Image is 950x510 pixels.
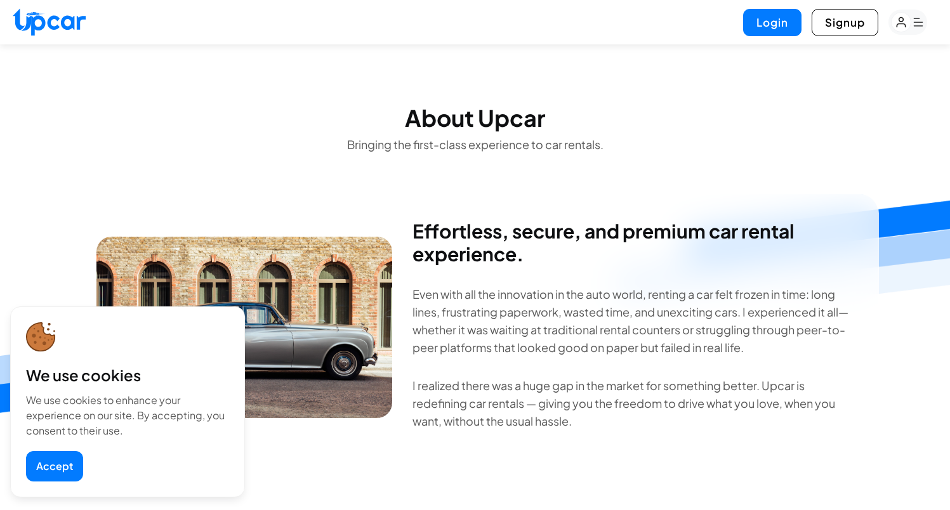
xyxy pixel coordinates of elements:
div: We use cookies [26,365,229,385]
img: Upcar Logo [13,8,86,36]
div: We use cookies to enhance your experience on our site. By accepting, you consent to their use. [26,393,229,438]
button: Login [743,9,802,36]
p: Bringing the first-class experience to car rentals. [262,136,689,154]
p: I realized there was a huge gap in the market for something better. Upcar is redefining car renta... [412,377,853,430]
p: Even with all the innovation in the auto world, renting a car felt frozen in time: long lines, fr... [412,285,853,356]
button: Accept [26,451,83,481]
img: Founder [96,237,392,417]
blockquote: Effortless, secure, and premium car rental experience. [412,219,853,265]
button: Signup [812,9,878,36]
img: cookie-icon.svg [26,322,56,352]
